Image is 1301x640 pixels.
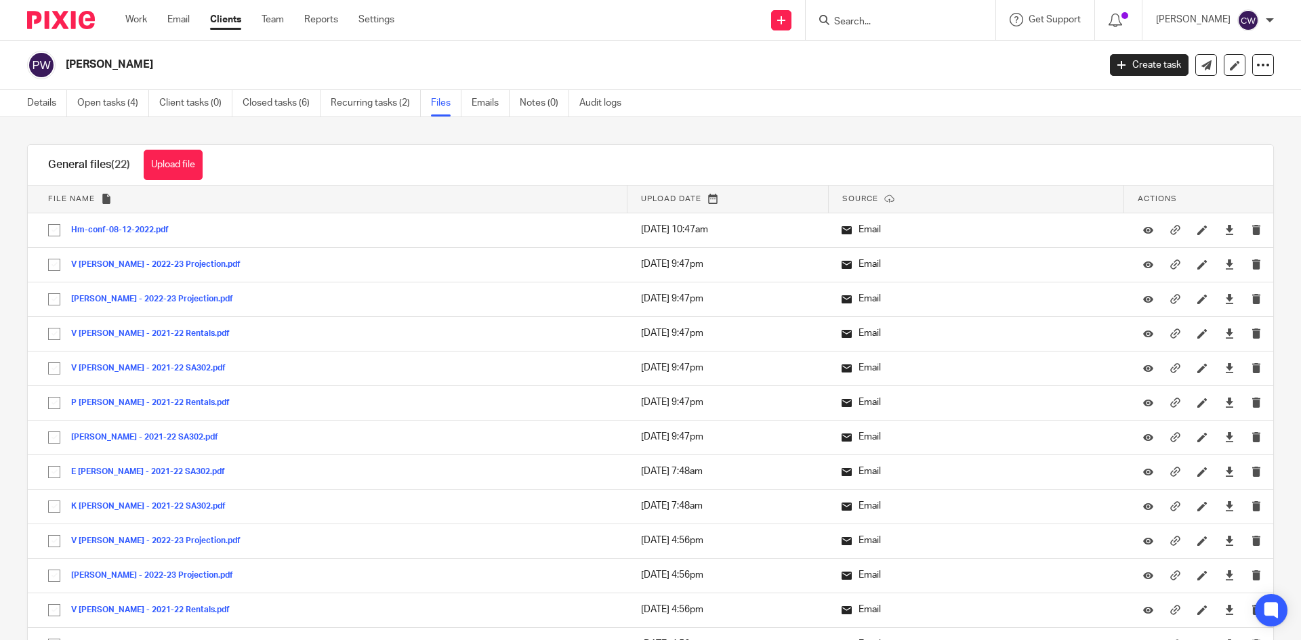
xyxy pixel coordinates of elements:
input: Select [41,563,67,589]
a: Download [1224,257,1235,271]
p: Email [842,568,1111,582]
a: Download [1224,361,1235,375]
span: File name [48,195,95,202]
p: [DATE] 7:48am [641,499,814,513]
button: [PERSON_NAME] - 2022-23 Projection.pdf [71,295,243,304]
img: svg%3E [27,51,56,79]
input: Select [41,252,67,278]
p: [DATE] 7:48am [641,465,814,478]
h2: [PERSON_NAME] [66,58,885,72]
span: Source [842,195,878,202]
a: Work [125,13,147,26]
span: (22) [111,159,130,170]
input: Select [41,217,67,243]
a: Clients [210,13,241,26]
a: Download [1224,326,1235,340]
p: Email [842,465,1111,478]
span: Actions [1138,195,1177,202]
input: Select [41,597,67,623]
p: [PERSON_NAME] [1156,13,1231,26]
img: svg%3E [1237,9,1259,31]
p: Email [842,326,1111,340]
a: Download [1224,465,1235,478]
p: Email [842,396,1111,409]
a: Notes (0) [520,90,569,116]
p: Email [842,499,1111,513]
p: [DATE] 10:47am [641,223,814,236]
a: Create task [1110,54,1189,76]
p: Email [842,361,1111,375]
a: Download [1224,603,1235,616]
p: Email [842,603,1111,616]
a: Reports [304,13,338,26]
input: Select [41,459,67,485]
a: Download [1224,430,1235,444]
button: V [PERSON_NAME] - 2021-22 Rentals.pdf [71,329,240,339]
button: V [PERSON_NAME] - 2022-23 Projection.pdf [71,260,251,270]
h1: General files [48,158,130,172]
input: Select [41,528,67,554]
span: Get Support [1029,15,1081,24]
a: Closed tasks (6) [243,90,321,116]
button: V [PERSON_NAME] - 2022-23 Projection.pdf [71,536,251,546]
a: Audit logs [579,90,632,116]
span: Upload date [641,195,701,202]
p: Email [842,223,1111,236]
p: [DATE] 9:47pm [641,430,814,444]
p: [DATE] 9:47pm [641,326,814,340]
a: Files [431,90,461,116]
input: Select [41,494,67,519]
button: P [PERSON_NAME] - 2021-22 Rentals.pdf [71,398,240,408]
button: Hm-conf-08-12-2022.pdf [71,226,179,235]
input: Select [41,356,67,381]
button: Upload file [144,150,203,180]
p: Email [842,292,1111,305]
a: Download [1224,396,1235,409]
p: Email [842,430,1111,444]
button: E [PERSON_NAME] - 2021-22 SA302.pdf [71,467,235,477]
p: Email [842,534,1111,547]
a: Download [1224,534,1235,547]
button: [PERSON_NAME] - 2021-22 SA302.pdf [71,433,228,442]
p: [DATE] 4:56pm [641,534,814,547]
input: Select [41,390,67,416]
a: Download [1224,292,1235,305]
p: [DATE] 9:47pm [641,257,814,271]
p: [DATE] 4:56pm [641,568,814,582]
a: Open tasks (4) [77,90,149,116]
button: K [PERSON_NAME] - 2021-22 SA302.pdf [71,502,236,511]
input: Select [41,321,67,347]
a: Details [27,90,67,116]
button: [PERSON_NAME] - 2022-23 Projection.pdf [71,571,243,580]
a: Download [1224,568,1235,582]
a: Recurring tasks (2) [331,90,421,116]
p: [DATE] 9:47pm [641,361,814,375]
input: Select [41,425,67,450]
a: Download [1224,223,1235,236]
a: Settings [358,13,394,26]
a: Client tasks (0) [159,90,232,116]
p: Email [842,257,1111,271]
a: Email [167,13,190,26]
a: Download [1224,499,1235,513]
p: [DATE] 9:47pm [641,396,814,409]
input: Search [833,16,955,28]
button: V [PERSON_NAME] - 2021-22 Rentals.pdf [71,605,240,615]
input: Select [41,286,67,312]
button: V [PERSON_NAME] - 2021-22 SA302.pdf [71,364,236,373]
a: Team [262,13,284,26]
p: [DATE] 9:47pm [641,292,814,305]
p: [DATE] 4:56pm [641,603,814,616]
img: Pixie [27,11,95,29]
a: Emails [472,90,510,116]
